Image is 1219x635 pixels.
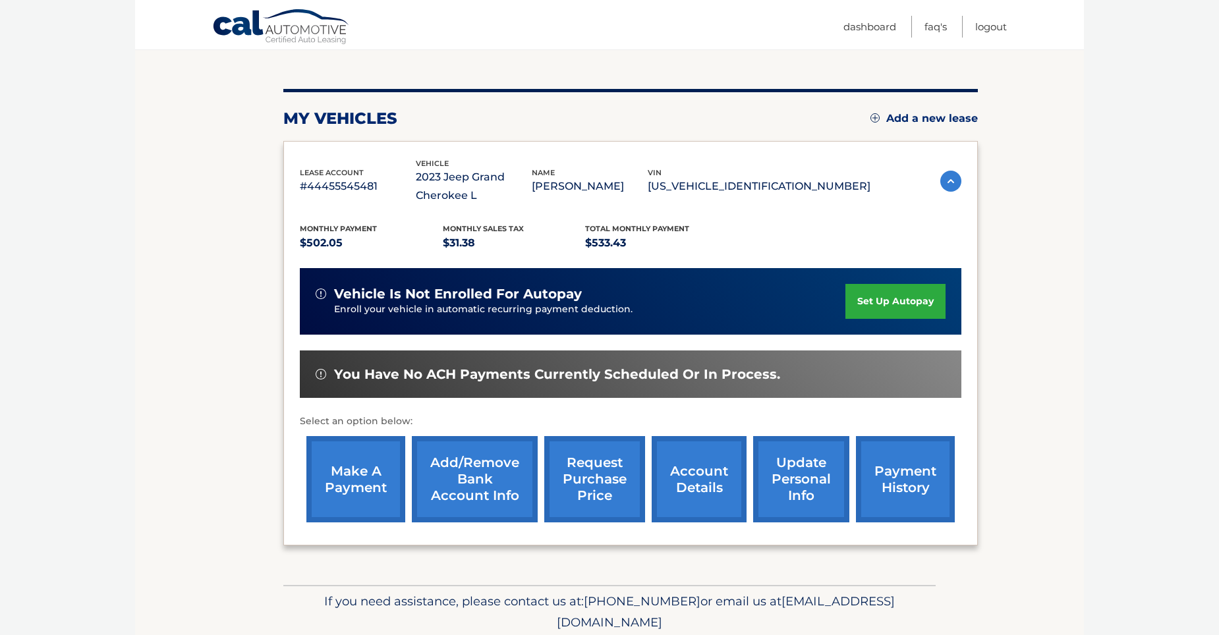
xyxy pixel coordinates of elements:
[416,159,449,168] span: vehicle
[416,168,532,205] p: 2023 Jeep Grand Cherokee L
[443,234,586,252] p: $31.38
[334,366,780,383] span: You have no ACH payments currently scheduled or in process.
[300,234,443,252] p: $502.05
[316,369,326,379] img: alert-white.svg
[412,436,538,522] a: Add/Remove bank account info
[648,168,662,177] span: vin
[300,414,961,429] p: Select an option below:
[585,224,689,233] span: Total Monthly Payment
[585,234,728,252] p: $533.43
[557,594,895,630] span: [EMAIL_ADDRESS][DOMAIN_NAME]
[306,436,405,522] a: make a payment
[212,9,351,47] a: Cal Automotive
[843,16,896,38] a: Dashboard
[334,302,845,317] p: Enroll your vehicle in automatic recurring payment deduction.
[856,436,955,522] a: payment history
[845,284,946,319] a: set up autopay
[652,436,747,522] a: account details
[753,436,849,522] a: update personal info
[283,109,397,128] h2: my vehicles
[584,594,700,609] span: [PHONE_NUMBER]
[300,168,364,177] span: lease account
[334,286,582,302] span: vehicle is not enrolled for autopay
[940,171,961,192] img: accordion-active.svg
[870,113,880,123] img: add.svg
[292,591,927,633] p: If you need assistance, please contact us at: or email us at
[532,168,555,177] span: name
[300,224,377,233] span: Monthly Payment
[300,177,416,196] p: #44455545481
[870,112,978,125] a: Add a new lease
[975,16,1007,38] a: Logout
[532,177,648,196] p: [PERSON_NAME]
[316,289,326,299] img: alert-white.svg
[648,177,870,196] p: [US_VEHICLE_IDENTIFICATION_NUMBER]
[924,16,947,38] a: FAQ's
[544,436,645,522] a: request purchase price
[443,224,524,233] span: Monthly sales Tax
